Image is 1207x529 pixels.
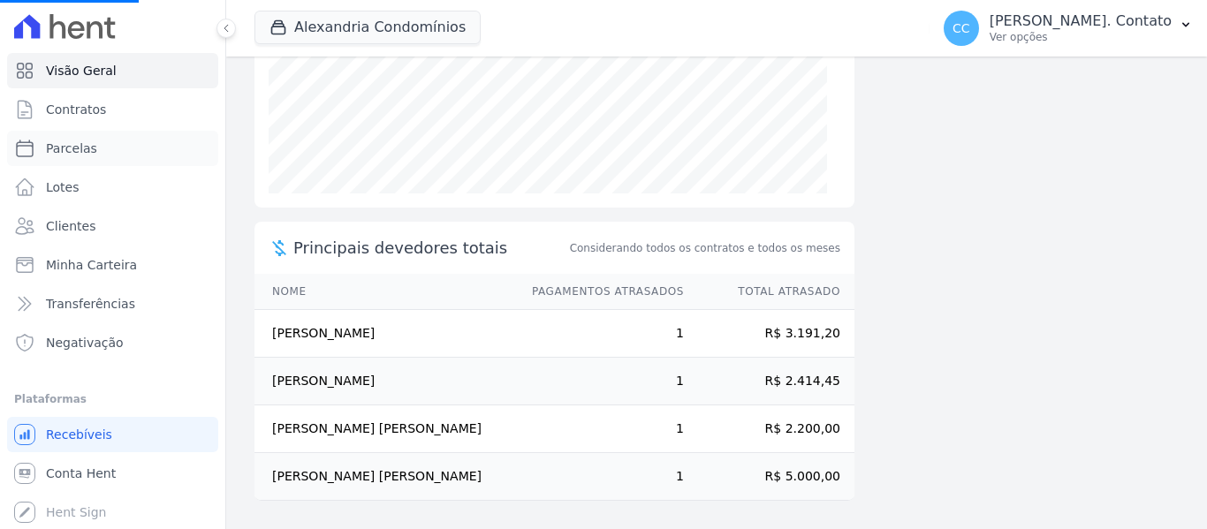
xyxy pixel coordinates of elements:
[953,22,970,34] span: CC
[685,358,854,405] td: R$ 2.414,45
[515,310,685,358] td: 1
[46,140,97,157] span: Parcelas
[254,405,515,453] td: [PERSON_NAME] [PERSON_NAME]
[7,53,218,88] a: Visão Geral
[990,12,1172,30] p: [PERSON_NAME]. Contato
[7,170,218,205] a: Lotes
[685,405,854,453] td: R$ 2.200,00
[7,247,218,283] a: Minha Carteira
[46,295,135,313] span: Transferências
[7,286,218,321] a: Transferências
[46,465,116,482] span: Conta Hent
[46,334,124,351] span: Negativação
[515,405,685,453] td: 1
[7,417,218,452] a: Recebíveis
[46,62,117,79] span: Visão Geral
[7,456,218,491] a: Conta Hent
[515,274,685,310] th: Pagamentos Atrasados
[7,92,218,127] a: Contratos
[685,310,854,358] td: R$ 3.191,20
[254,453,515,501] td: [PERSON_NAME] [PERSON_NAME]
[515,453,685,501] td: 1
[254,310,515,358] td: [PERSON_NAME]
[254,358,515,405] td: [PERSON_NAME]
[515,358,685,405] td: 1
[14,389,211,410] div: Plataformas
[46,426,112,443] span: Recebíveis
[7,325,218,360] a: Negativação
[570,240,840,256] span: Considerando todos os contratos e todos os meses
[46,217,95,235] span: Clientes
[254,274,515,310] th: Nome
[930,4,1207,53] button: CC [PERSON_NAME]. Contato Ver opções
[7,131,218,166] a: Parcelas
[990,30,1172,44] p: Ver opções
[46,178,80,196] span: Lotes
[293,236,566,260] span: Principais devedores totais
[46,101,106,118] span: Contratos
[7,208,218,244] a: Clientes
[685,274,854,310] th: Total Atrasado
[685,453,854,501] td: R$ 5.000,00
[46,256,137,274] span: Minha Carteira
[254,11,481,44] button: Alexandria Condomínios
